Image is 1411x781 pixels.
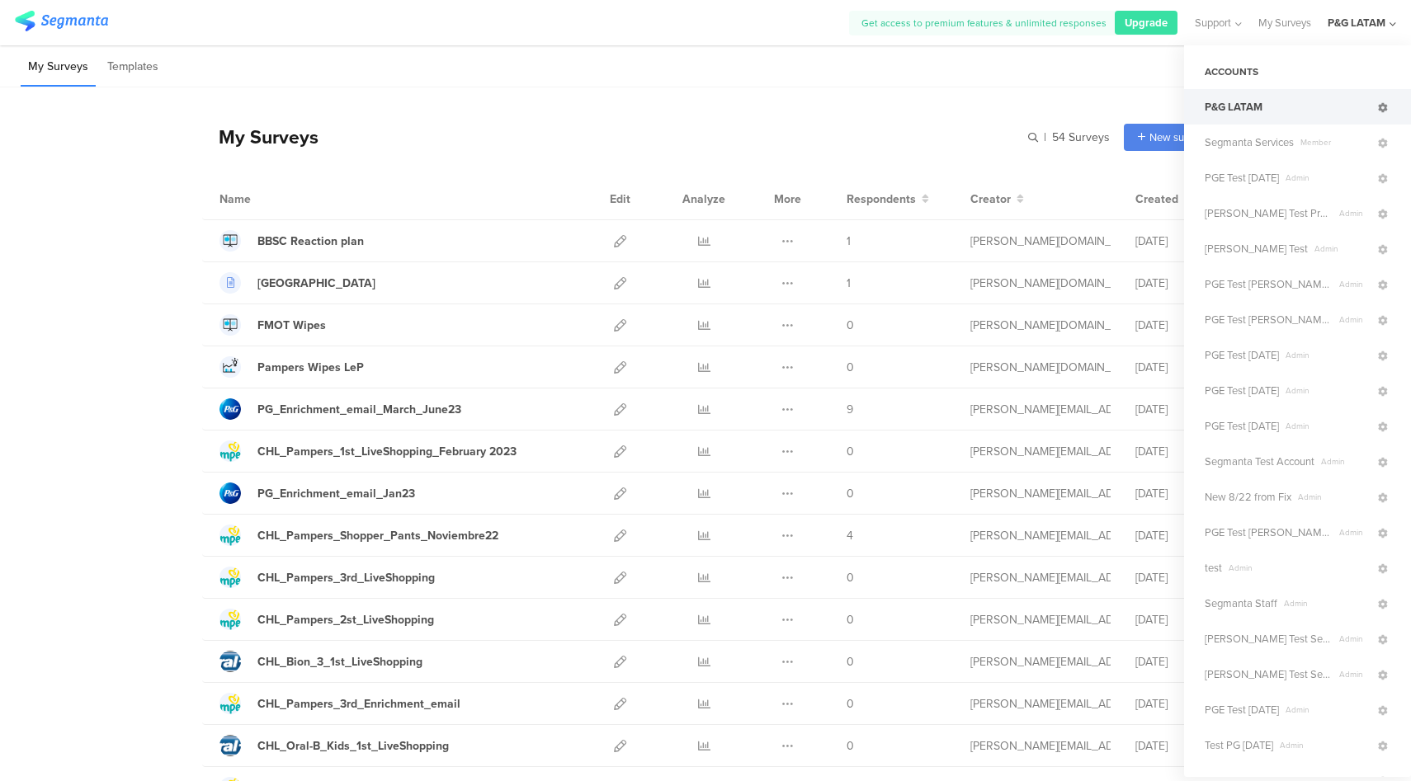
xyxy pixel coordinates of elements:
span: Test PG 5.22.24 [1205,737,1273,753]
span: Admin [1277,597,1376,609]
div: ramos.sd@pg.com [970,359,1111,376]
span: Segmanta Test Account [1205,454,1314,469]
span: 0 [847,737,854,755]
span: 1 [847,275,851,292]
span: Admin [1333,278,1376,290]
div: [DATE] [1135,695,1234,713]
div: ramos.sd@pg.com [970,317,1111,334]
span: Segmanta Staff [1205,595,1277,611]
a: BBSC Reaction plan [219,230,364,252]
span: Admin [1333,313,1376,326]
div: CHL_Oral-B_Kids_1st_LiveShopping [257,737,449,755]
span: Riel Test [1205,241,1308,256]
span: Admin [1222,562,1376,574]
span: Riel Test Seg-admin 2 [1205,631,1333,647]
li: Templates [100,48,166,87]
div: ortega.nj@pg.com [970,527,1111,544]
a: CHL_Oral-B_Kids_1st_LiveShopping [219,735,449,756]
div: ortega.nj@pg.com [970,401,1111,418]
span: Riel Test Prod 11/13 [1205,205,1333,221]
div: benitez.f@pg.com [970,485,1111,502]
span: Admin [1291,491,1376,503]
div: ortega.nj@pg.com [970,695,1111,713]
span: test [1205,560,1222,576]
span: 0 [847,443,854,460]
a: Pampers Wipes LeP [219,356,364,378]
div: CHL_Pampers_Shopper_Pants_Noviembre22 [257,527,498,544]
span: | [1041,129,1049,146]
span: 0 [847,611,854,628]
span: Segmanta Services [1205,134,1294,150]
span: 4 [847,527,853,544]
div: [DATE] [1135,443,1234,460]
span: 0 [847,653,854,670]
span: Respondents [847,191,916,208]
span: Admin [1279,172,1376,184]
div: [DATE] [1135,275,1234,292]
button: Creator [970,191,1024,208]
div: [DATE] [1135,611,1234,628]
span: Member [1294,136,1376,148]
div: [DATE] [1135,653,1234,670]
div: ramos.sd@pg.com [970,233,1111,250]
div: [DATE] [1135,233,1234,250]
div: BBSC Reaction plan [257,233,364,250]
div: CHL_Bion_3_1st_LiveShopping [257,653,422,670]
div: P&G LATAM [1328,15,1385,31]
span: Admin [1273,739,1376,751]
span: Admin [1308,242,1376,255]
span: PGE Test 2.28.24 [1205,702,1279,717]
span: 0 [847,359,854,376]
div: CHL_Pampers_2st_LiveShopping [257,611,434,628]
span: Admin [1314,455,1376,468]
div: PG_Enrichment_email_Jan23 [257,485,415,502]
span: 0 [847,695,854,713]
div: Pampers Wipes LeP [257,359,364,376]
span: Admin [1333,668,1376,680]
img: segmanta logo [15,11,108,31]
span: Creator [970,191,1011,208]
span: Admin [1333,633,1376,645]
div: [DATE] [1135,737,1234,755]
div: ortega.nj@pg.com [970,611,1111,628]
span: Get access to premium features & unlimited responses [861,16,1107,31]
span: PGE Test Riel 7.24.24 [1205,312,1333,327]
span: Admin [1279,703,1376,716]
div: Edit [602,178,638,219]
button: Created [1135,191,1192,208]
div: [DATE] [1135,569,1234,586]
a: CHL_Pampers_1st_LiveShopping_February 2023 [219,440,517,462]
div: CHL_Pampers_3rd_LiveShopping [257,569,435,586]
div: [DATE] [1135,317,1234,334]
a: CHL_Pampers_3rd_Enrichment_email [219,693,460,714]
span: Upgrade [1125,15,1168,31]
span: 54 Surveys [1052,129,1110,146]
span: Admin [1333,526,1376,539]
a: CHL_Pampers_3rd_LiveShopping [219,567,435,588]
div: ortega.nj@pg.com [970,653,1111,670]
div: CHL_Pampers_1st_LiveShopping_February 2023 [257,443,517,460]
span: Created [1135,191,1178,208]
div: [DATE] [1135,359,1234,376]
a: CHL_Pampers_Shopper_Pants_Noviembre22 [219,525,498,546]
a: CHL_Bion_3_1st_LiveShopping [219,651,422,672]
span: PGE Test 4.8.24 [1205,170,1279,186]
span: PGE Test 6.19.24 [1205,347,1279,363]
div: More [770,178,805,219]
div: ortega.nj@pg.com [970,737,1111,755]
span: PGE Test 4.30.24 [1205,418,1279,434]
a: PG_Enrichment_email_March_June23 [219,398,461,420]
a: FMOT Wipes [219,314,326,336]
div: ramos.sd@pg.com [970,275,1111,292]
span: 0 [847,317,854,334]
div: Ecuador [257,275,375,292]
div: CHL_Pampers_3rd_Enrichment_email [257,695,460,713]
span: New 8/22 from Fix [1205,489,1291,505]
div: Analyze [679,178,729,219]
div: ortega.nj@pg.com [970,443,1111,460]
span: Admin [1279,420,1376,432]
button: Respondents [847,191,929,208]
div: ACCOUNTS [1184,58,1411,86]
span: PGE Test Riel 10.08.24 [1205,276,1333,292]
span: 9 [847,401,853,418]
